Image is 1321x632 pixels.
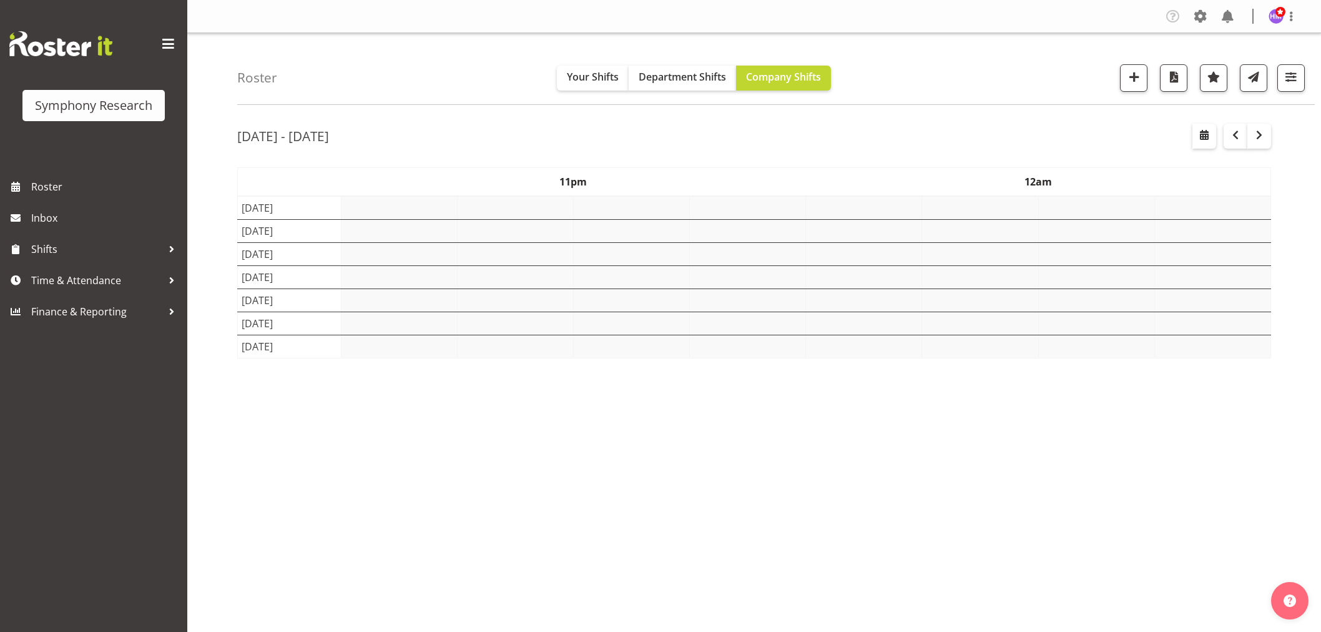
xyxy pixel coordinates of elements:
button: Add a new shift [1120,64,1147,92]
button: Highlight an important date within the roster. [1200,64,1227,92]
span: Inbox [31,209,181,227]
button: Send a list of all shifts for the selected filtered period to all rostered employees. [1240,64,1267,92]
h4: Roster [237,71,277,85]
button: Select a specific date within the roster. [1192,124,1216,149]
span: Finance & Reporting [31,302,162,321]
td: [DATE] [238,289,341,312]
img: help-xxl-2.png [1284,595,1296,607]
img: hitesh-makan1261.jpg [1269,9,1284,24]
button: Department Shifts [629,66,736,91]
td: [DATE] [238,266,341,289]
td: [DATE] [238,335,341,358]
td: [DATE] [238,220,341,243]
th: 11pm [341,168,806,197]
td: [DATE] [238,243,341,266]
th: 12am [806,168,1271,197]
button: Your Shifts [557,66,629,91]
div: Symphony Research [35,96,152,115]
button: Company Shifts [736,66,831,91]
h2: [DATE] - [DATE] [237,128,329,144]
td: [DATE] [238,312,341,335]
span: Company Shifts [746,70,821,84]
td: [DATE] [238,196,341,220]
button: Filter Shifts [1277,64,1305,92]
span: Shifts [31,240,162,259]
img: Rosterit website logo [9,31,112,56]
span: Department Shifts [639,70,726,84]
span: Time & Attendance [31,271,162,290]
span: Your Shifts [567,70,619,84]
span: Roster [31,177,181,196]
button: Download a PDF of the roster according to the set date range. [1160,64,1187,92]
